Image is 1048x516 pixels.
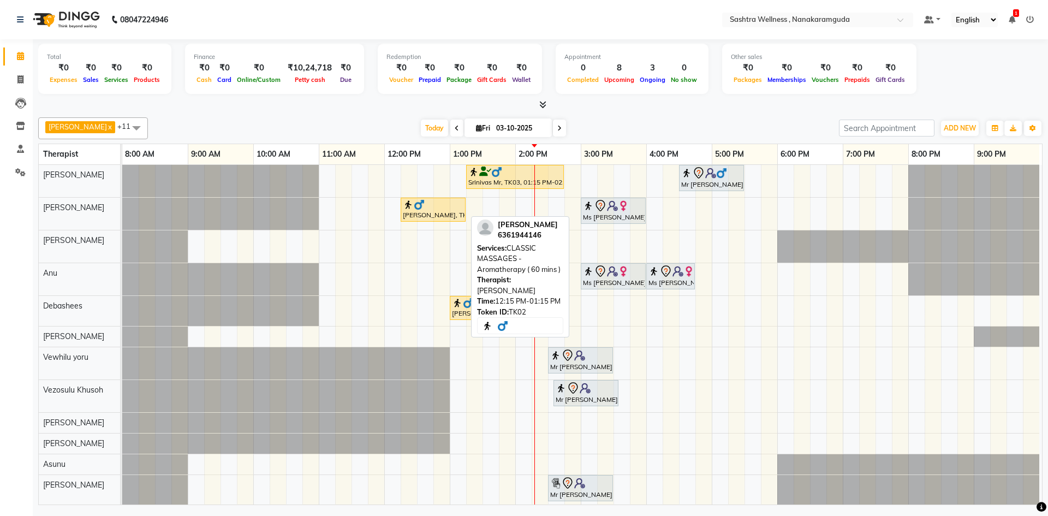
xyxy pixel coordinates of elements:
[416,76,444,84] span: Prepaid
[731,52,908,62] div: Other sales
[647,146,681,162] a: 4:00 PM
[668,76,700,84] span: No show
[402,199,465,220] div: [PERSON_NAME], TK02, 12:15 PM-01:15 PM, CLASSIC MASSAGES -Aromatherapy ( 60 mins )
[283,62,336,74] div: ₹10,24,718
[516,146,550,162] a: 2:00 PM
[43,331,104,341] span: [PERSON_NAME]
[451,298,546,318] div: [PERSON_NAME], TK04, 01:00 PM-02:30 PM, CLASSIC MASSAGES -Aromatherapy (90 mins )
[254,146,293,162] a: 10:00 AM
[386,52,533,62] div: Redemption
[602,76,637,84] span: Upcoming
[43,352,88,362] span: Vewhilu yoru
[43,301,82,311] span: Debashees
[215,62,234,74] div: ₹0
[843,146,878,162] a: 7:00 PM
[450,146,485,162] a: 1:00 PM
[842,62,873,74] div: ₹0
[43,203,104,212] span: [PERSON_NAME]
[49,122,107,131] span: [PERSON_NAME]
[680,167,743,189] div: Mr [PERSON_NAME], TK07, 04:30 PM-05:30 PM, NEAR BUY VOUCHERS - Aroma Classic Full Body Massage(60...
[131,62,163,74] div: ₹0
[581,146,616,162] a: 3:00 PM
[467,167,563,187] div: Srinivas Mr, TK03, 01:15 PM-02:45 PM, CLASSIC MASSAGES -Aromatherapy (90 mins )
[474,62,509,74] div: ₹0
[43,459,65,469] span: Asunu
[731,76,765,84] span: Packages
[873,76,908,84] span: Gift Cards
[188,146,223,162] a: 9:00 AM
[549,477,612,500] div: Mr [PERSON_NAME], TK05, 02:30 PM-03:30 PM, NEAR BUY VOUCHERS - Aroma Classic Full Body Massage(60...
[509,62,533,74] div: ₹0
[47,62,80,74] div: ₹0
[477,220,493,236] img: profile
[292,76,328,84] span: Petty cash
[194,76,215,84] span: Cash
[564,52,700,62] div: Appointment
[337,76,354,84] span: Due
[477,275,563,296] div: [PERSON_NAME]
[582,265,645,288] div: Ms [PERSON_NAME], TK06, 03:00 PM-04:00 PM, FACIALS -Soothing Remedy
[873,62,908,74] div: ₹0
[336,62,355,74] div: ₹0
[477,307,509,316] span: Token ID:
[473,124,493,132] span: Fri
[43,418,104,428] span: [PERSON_NAME]
[509,76,533,84] span: Wallet
[234,62,283,74] div: ₹0
[712,146,747,162] a: 5:00 PM
[131,76,163,84] span: Products
[809,62,842,74] div: ₹0
[43,480,104,490] span: [PERSON_NAME]
[564,62,602,74] div: 0
[909,146,943,162] a: 8:00 PM
[319,146,359,162] a: 11:00 AM
[637,62,668,74] div: 3
[120,4,168,35] b: 08047224946
[668,62,700,74] div: 0
[234,76,283,84] span: Online/Custom
[974,146,1009,162] a: 9:00 PM
[43,149,78,159] span: Therapist
[47,52,163,62] div: Total
[647,265,694,288] div: Ms [PERSON_NAME], TK06, 04:00 PM-04:45 PM, PEDICURE -Spa Pedicure
[839,120,934,137] input: Search Appointment
[941,121,979,136] button: ADD NEW
[477,275,511,284] span: Therapist:
[416,62,444,74] div: ₹0
[102,76,131,84] span: Services
[602,62,637,74] div: 8
[117,122,139,131] span: +11
[421,120,448,137] span: Today
[43,268,57,278] span: Anu
[43,385,103,395] span: Vezosulu Khusoh
[765,76,809,84] span: Memberships
[549,349,612,372] div: Mr [PERSON_NAME], TK05, 02:30 PM-03:30 PM, NEAR BUY VOUCHERS - Aroma Classic Full Body Massage(60...
[444,76,474,84] span: Package
[477,244,507,252] span: Services:
[43,170,104,180] span: [PERSON_NAME]
[809,76,842,84] span: Vouchers
[80,62,102,74] div: ₹0
[477,296,495,305] span: Time:
[582,199,645,222] div: Ms [PERSON_NAME], TK06, 03:00 PM-04:00 PM, CLASSIC MASSAGES -Aromatherapy ( 60 mins )
[564,76,602,84] span: Completed
[637,76,668,84] span: Ongoing
[28,4,103,35] img: logo
[944,124,976,132] span: ADD NEW
[1009,15,1015,25] a: 1
[385,146,424,162] a: 12:00 PM
[493,120,547,137] input: 2025-10-03
[122,146,157,162] a: 8:00 AM
[474,76,509,84] span: Gift Cards
[43,438,104,448] span: [PERSON_NAME]
[386,62,416,74] div: ₹0
[1013,9,1019,17] span: 1
[498,230,558,241] div: 6361944146
[194,52,355,62] div: Finance
[778,146,812,162] a: 6:00 PM
[731,62,765,74] div: ₹0
[43,235,104,245] span: [PERSON_NAME]
[765,62,809,74] div: ₹0
[215,76,234,84] span: Card
[107,122,112,131] a: x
